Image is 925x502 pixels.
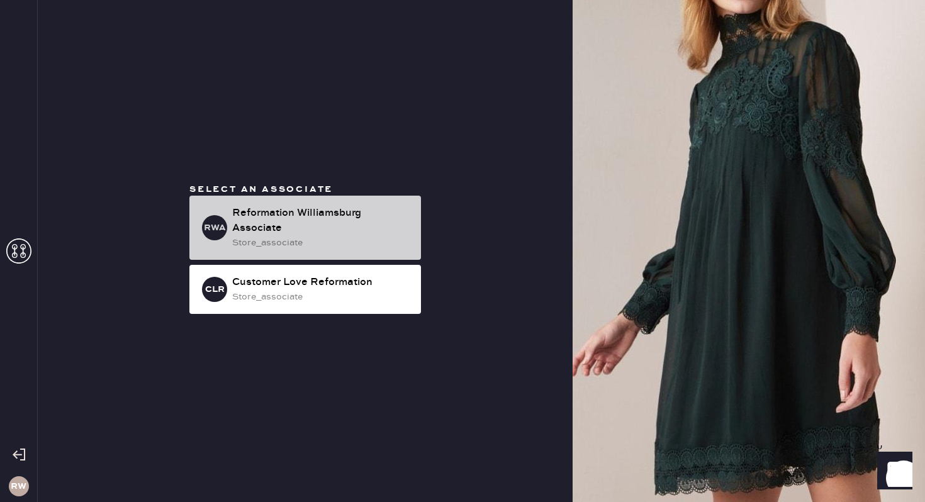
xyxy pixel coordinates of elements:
span: Select an associate [189,184,333,195]
h3: CLR [205,285,225,294]
div: store_associate [232,236,411,250]
div: Reformation Williamsburg Associate [232,206,411,236]
div: Customer Love Reformation [232,275,411,290]
h3: RW [11,482,26,491]
div: store_associate [232,290,411,304]
h3: RWA [204,223,226,232]
iframe: Front Chat [865,445,919,499]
